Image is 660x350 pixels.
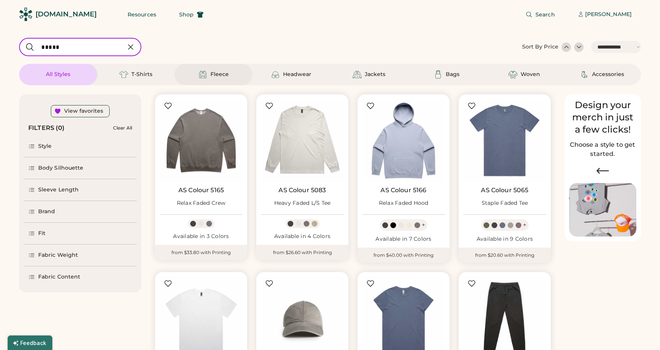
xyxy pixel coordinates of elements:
[38,230,45,237] div: Fit
[46,71,70,78] div: All Styles
[446,71,459,78] div: Bags
[592,71,624,78] div: Accessories
[522,43,558,51] div: Sort By Price
[179,12,194,17] span: Shop
[523,221,526,229] div: +
[170,7,213,22] button: Shop
[274,199,331,207] div: Heavy Faded L/S Tee
[580,70,589,79] img: Accessories Icon
[357,248,450,263] div: from $40.00 with Printing
[131,71,152,78] div: T-Shirts
[210,71,229,78] div: Fleece
[271,70,280,79] img: Headwear Icon
[261,233,344,240] div: Available in 4 Colors
[261,99,344,182] img: AS Colour 5083 Heavy Faded L/S Tee
[585,11,632,18] div: [PERSON_NAME]
[521,71,540,78] div: Woven
[278,186,326,194] a: AS Colour 5083
[160,233,243,240] div: Available in 3 Colors
[283,71,311,78] div: Headwear
[516,7,564,22] button: Search
[482,199,528,207] div: Staple Faded Tee
[380,186,426,194] a: AS Colour 5166
[113,125,132,131] div: Clear All
[569,183,636,237] img: Image of Lisa Congdon Eye Print on T-Shirt and Hat
[36,10,97,19] div: [DOMAIN_NAME]
[64,107,103,115] div: View favorites
[178,186,224,194] a: AS Colour 5165
[119,70,128,79] img: T-Shirts Icon
[28,123,65,133] div: FILTERS (0)
[38,143,52,150] div: Style
[118,7,165,22] button: Resources
[481,186,528,194] a: AS Colour 5065
[353,70,362,79] img: Jackets Icon
[38,251,78,259] div: Fabric Weight
[463,99,546,182] img: AS Colour 5065 Staple Faded Tee
[155,245,247,260] div: from $33.80 with Printing
[177,199,226,207] div: Relax Faded Crew
[198,70,207,79] img: Fleece Icon
[535,12,555,17] span: Search
[379,199,429,207] div: Relax Faded Hood
[362,235,445,243] div: Available in 7 Colors
[19,8,32,21] img: Rendered Logo - Screens
[160,99,243,182] img: AS Colour 5165 Relax Faded Crew
[256,245,348,260] div: from $26.60 with Printing
[38,208,55,216] div: Brand
[459,248,551,263] div: from $20.60 with Printing
[422,221,425,229] div: +
[38,273,80,281] div: Fabric Content
[362,99,445,182] img: AS Colour 5166 Relax Faded Hood
[38,186,79,194] div: Sleeve Length
[569,99,636,136] div: Design your merch in just a few clicks!
[463,235,546,243] div: Available in 9 Colors
[38,164,84,172] div: Body Silhouette
[508,70,518,79] img: Woven Icon
[434,70,443,79] img: Bags Icon
[569,140,636,159] h2: Choose a style to get started.
[365,71,385,78] div: Jackets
